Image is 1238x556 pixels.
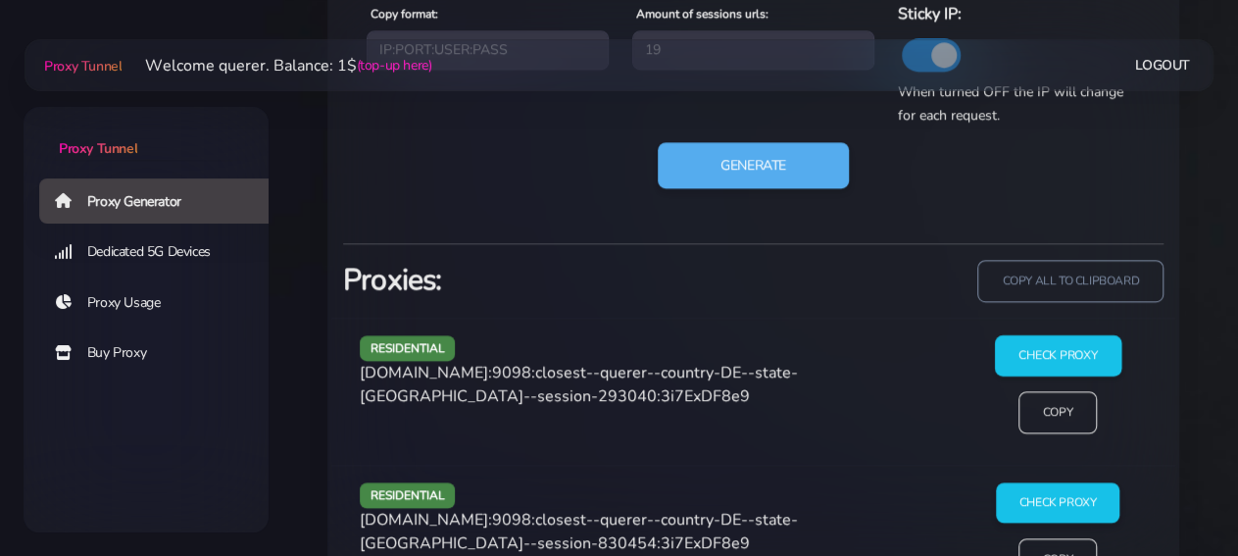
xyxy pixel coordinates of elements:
[39,330,284,376] a: Buy Proxy
[39,280,284,326] a: Proxy Usage
[1143,461,1213,531] iframe: Webchat Widget
[122,54,431,77] li: Welcome querer. Balance: 1$
[39,178,284,224] a: Proxy Generator
[24,107,269,159] a: Proxy Tunnel
[39,229,284,275] a: Dedicated 5G Devices
[343,260,742,300] h3: Proxies:
[371,5,438,23] label: Copy format:
[40,50,122,81] a: Proxy Tunnel
[636,5,768,23] label: Amount of sessions urls:
[898,82,1123,125] span: When turned OFF the IP will change for each request.
[996,482,1120,523] input: Check Proxy
[1018,391,1097,433] input: Copy
[360,335,456,360] span: residential
[360,509,798,554] span: [DOMAIN_NAME]:9098:closest--querer--country-DE--state-[GEOGRAPHIC_DATA]--session-830454:3i7ExDF8e9
[44,57,122,76] span: Proxy Tunnel
[1135,47,1190,83] a: Logout
[977,260,1164,302] input: copy all to clipboard
[360,362,798,407] span: [DOMAIN_NAME]:9098:closest--querer--country-DE--state-[GEOGRAPHIC_DATA]--session-293040:3i7ExDF8e9
[360,482,456,507] span: residential
[59,139,137,158] span: Proxy Tunnel
[356,55,431,76] a: (top-up here)
[658,142,849,189] button: Generate
[994,335,1120,377] input: Check Proxy
[898,1,1140,26] h6: Sticky IP:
